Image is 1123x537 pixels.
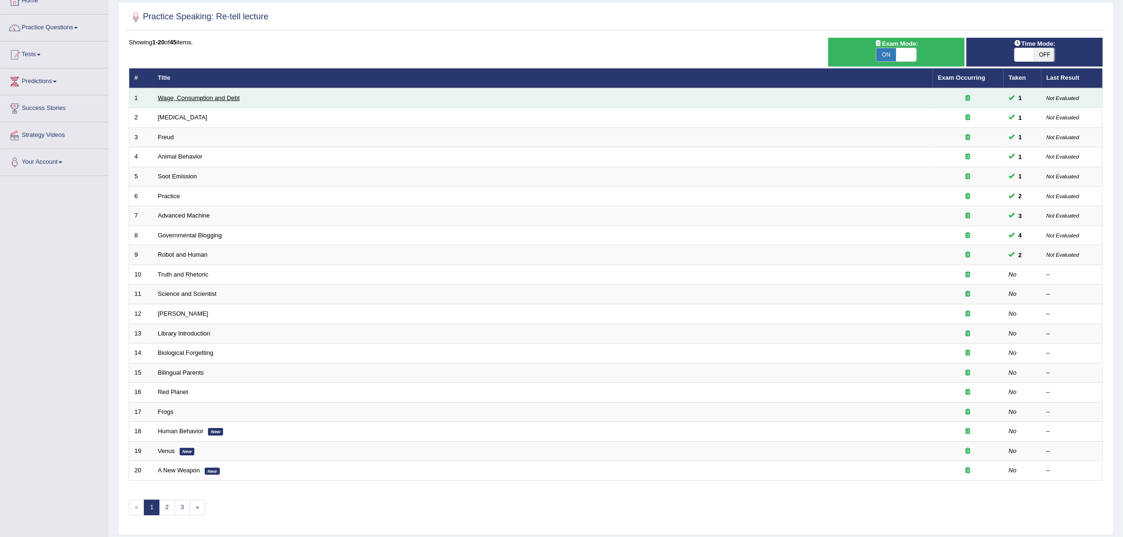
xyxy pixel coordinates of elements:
[1047,154,1079,159] small: Not Evaluated
[938,290,998,299] div: Exam occurring question
[158,310,208,317] a: [PERSON_NAME]
[1047,388,1098,397] div: –
[129,186,153,206] td: 6
[175,500,190,515] a: 3
[938,369,998,378] div: Exam occurring question
[158,447,175,454] a: Venus
[158,428,204,435] a: Human Behavior
[129,500,144,515] span: «
[938,192,998,201] div: Exam occurring question
[1047,466,1098,475] div: –
[129,10,268,24] h2: Practice Speaking: Re-tell lecture
[129,226,153,245] td: 8
[1009,271,1017,278] em: No
[0,15,108,38] a: Practice Questions
[1047,427,1098,436] div: –
[158,349,214,356] a: Biological Forgetting
[129,344,153,363] td: 14
[1009,330,1017,337] em: No
[1041,68,1103,88] th: Last Result
[1047,349,1098,358] div: –
[159,500,175,515] a: 2
[0,42,108,65] a: Tests
[1047,213,1079,218] small: Not Evaluated
[828,38,965,67] div: Show exams occurring in exams
[1009,310,1017,317] em: No
[1015,113,1026,123] span: You can still take this question
[1015,191,1026,201] span: You can still take this question
[158,408,174,415] a: Frogs
[158,134,174,141] a: Freud
[158,94,240,101] a: Wage, Consumption and Debt
[1047,408,1098,417] div: –
[1009,290,1017,297] em: No
[938,113,998,122] div: Exam occurring question
[158,388,188,395] a: Red Planet
[916,48,936,61] span: OFF
[158,153,203,160] a: Animal Behavior
[129,167,153,187] td: 5
[158,251,208,258] a: Robot and Human
[1047,233,1079,238] small: Not Evaluated
[1047,270,1098,279] div: –
[938,172,998,181] div: Exam occurring question
[1047,252,1079,258] small: Not Evaluated
[938,133,998,142] div: Exam occurring question
[129,461,153,481] td: 20
[938,408,998,417] div: Exam occurring question
[0,95,108,119] a: Success Stories
[129,304,153,324] td: 12
[1047,193,1079,199] small: Not Evaluated
[1009,467,1017,474] em: No
[938,74,985,81] a: Exam Occurring
[938,211,998,220] div: Exam occurring question
[938,310,998,319] div: Exam occurring question
[938,251,998,260] div: Exam occurring question
[938,329,998,338] div: Exam occurring question
[938,427,998,436] div: Exam occurring question
[1015,250,1026,260] span: You can still take this question
[158,193,180,200] a: Practice
[158,467,200,474] a: A New Weapon
[129,402,153,422] td: 17
[1047,134,1079,140] small: Not Evaluated
[158,330,210,337] a: Library Introduction
[876,48,896,61] span: ON
[129,422,153,442] td: 18
[1015,152,1026,162] span: You can still take this question
[129,147,153,167] td: 4
[1047,310,1098,319] div: –
[208,428,223,436] em: New
[129,383,153,403] td: 16
[129,245,153,265] td: 9
[158,114,208,121] a: [MEDICAL_DATA]
[129,88,153,108] td: 1
[205,468,220,475] em: New
[153,68,933,88] th: Title
[1047,95,1079,101] small: Not Evaluated
[129,441,153,461] td: 19
[129,206,153,226] td: 7
[170,39,176,46] b: 45
[1015,230,1026,240] span: You can still take this question
[1009,408,1017,415] em: No
[1047,447,1098,456] div: –
[1015,171,1026,181] span: You can still take this question
[938,466,998,475] div: Exam occurring question
[158,212,210,219] a: Advanced Machine
[129,127,153,147] td: 3
[938,231,998,240] div: Exam occurring question
[1015,211,1026,221] span: You can still take this question
[1009,428,1017,435] em: No
[129,265,153,285] td: 10
[129,363,153,383] td: 15
[938,388,998,397] div: Exam occurring question
[1034,48,1054,61] span: OFF
[158,173,197,180] a: Soot Emission
[1009,369,1017,376] em: No
[1015,132,1026,142] span: You can still take this question
[1015,93,1026,103] span: You can still take this question
[1047,369,1098,378] div: –
[129,324,153,344] td: 13
[158,369,204,376] a: Bilingual Parents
